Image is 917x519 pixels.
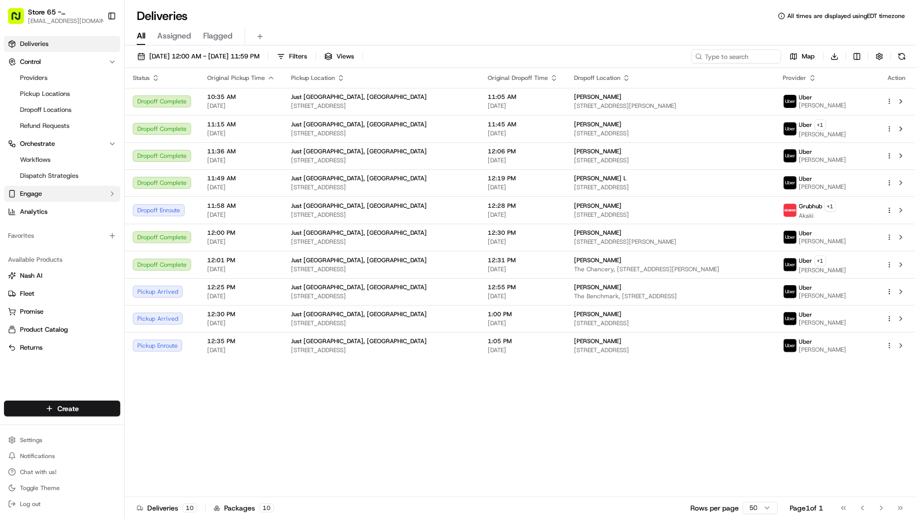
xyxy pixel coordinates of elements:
[207,292,275,300] span: [DATE]
[28,7,98,17] span: Store 65 - [GEOGRAPHIC_DATA], [GEOGRAPHIC_DATA] (Just Salad)
[574,156,767,164] span: [STREET_ADDRESS]
[784,312,797,325] img: uber-new-logo.jpeg
[207,211,275,219] span: [DATE]
[26,64,180,74] input: Got a question? Start typing here...
[133,49,264,63] button: [DATE] 12:00 AM - [DATE] 11:59 PM
[488,265,558,273] span: [DATE]
[799,130,847,138] span: [PERSON_NAME]
[182,504,197,513] div: 10
[783,74,807,82] span: Provider
[574,102,767,110] span: [STREET_ADDRESS][PERSON_NAME]
[784,122,797,135] img: uber-new-logo.jpeg
[799,257,813,265] span: Uber
[20,436,42,444] span: Settings
[20,57,41,66] span: Control
[10,39,182,55] p: Welcome 👋
[784,285,797,298] img: uber-new-logo.jpeg
[799,202,823,210] span: Grubhub
[84,145,92,153] div: 💻
[799,346,847,354] span: [PERSON_NAME]
[4,322,120,338] button: Product Catalog
[20,171,78,180] span: Dispatch Strategies
[815,255,826,266] button: +1
[784,204,797,217] img: 5e692f75ce7d37001a5d71f1
[488,319,558,327] span: [DATE]
[784,95,797,108] img: uber-new-logo.jpeg
[4,204,120,220] a: Analytics
[8,271,116,280] a: Nash AI
[690,503,739,513] p: Rows per page
[291,120,427,128] span: Just [GEOGRAPHIC_DATA], [GEOGRAPHIC_DATA]
[207,120,275,128] span: 11:15 AM
[799,284,813,292] span: Uber
[20,207,47,216] span: Analytics
[488,102,558,110] span: [DATE]
[207,202,275,210] span: 11:58 AM
[4,449,120,463] button: Notifications
[574,93,621,101] span: [PERSON_NAME]
[574,310,621,318] span: [PERSON_NAME]
[20,144,76,154] span: Knowledge Base
[488,238,558,246] span: [DATE]
[291,256,427,264] span: Just [GEOGRAPHIC_DATA], [GEOGRAPHIC_DATA]
[137,8,188,24] h1: Deliveries
[799,148,813,156] span: Uber
[99,169,121,176] span: Pylon
[574,337,621,345] span: [PERSON_NAME]
[149,52,260,61] span: [DATE] 12:00 AM - [DATE] 11:59 PM
[20,139,55,148] span: Orchestrate
[16,103,108,117] a: Dropoff Locations
[170,98,182,110] button: Start new chat
[291,102,472,110] span: [STREET_ADDRESS]
[20,325,68,334] span: Product Catalog
[20,155,50,164] span: Workflows
[574,265,767,273] span: The Chancery, [STREET_ADDRESS][PERSON_NAME]
[259,504,274,513] div: 10
[10,95,28,113] img: 1736555255976-a54dd68f-1ca7-489b-9aae-adbdc363a1c4
[799,338,813,346] span: Uber
[291,183,472,191] span: [STREET_ADDRESS]
[291,319,472,327] span: [STREET_ADDRESS]
[207,147,275,155] span: 11:36 AM
[488,346,558,354] span: [DATE]
[574,202,621,210] span: [PERSON_NAME]
[799,212,836,220] span: Akaki
[4,304,120,320] button: Promise
[4,4,103,28] button: Store 65 - [GEOGRAPHIC_DATA], [GEOGRAPHIC_DATA] (Just Salad)[EMAIL_ADDRESS][DOMAIN_NAME]
[4,340,120,356] button: Returns
[886,74,907,82] div: Action
[20,189,42,198] span: Engage
[207,174,275,182] span: 11:49 AM
[488,74,548,82] span: Original Dropoff Time
[4,481,120,495] button: Toggle Theme
[20,73,47,82] span: Providers
[20,39,48,48] span: Deliveries
[207,93,275,101] span: 10:35 AM
[488,211,558,219] span: [DATE]
[273,49,311,63] button: Filters
[20,121,69,130] span: Refund Requests
[207,256,275,264] span: 12:01 PM
[28,17,109,25] button: [EMAIL_ADDRESS][DOMAIN_NAME]
[488,174,558,182] span: 12:19 PM
[574,292,767,300] span: The Benchmark, [STREET_ADDRESS]
[825,201,836,212] button: +1
[20,271,42,280] span: Nash AI
[203,30,233,42] span: Flagged
[574,183,767,191] span: [STREET_ADDRESS]
[20,452,55,460] span: Notifications
[790,503,823,513] div: Page 1 of 1
[799,156,847,164] span: [PERSON_NAME]
[4,136,120,152] button: Orchestrate
[488,183,558,191] span: [DATE]
[291,211,472,219] span: [STREET_ADDRESS]
[799,121,813,129] span: Uber
[291,292,472,300] span: [STREET_ADDRESS]
[574,346,767,354] span: [STREET_ADDRESS]
[291,74,335,82] span: Pickup Location
[4,252,120,268] div: Available Products
[291,310,427,318] span: Just [GEOGRAPHIC_DATA], [GEOGRAPHIC_DATA]
[137,503,197,513] div: Deliveries
[137,30,145,42] span: All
